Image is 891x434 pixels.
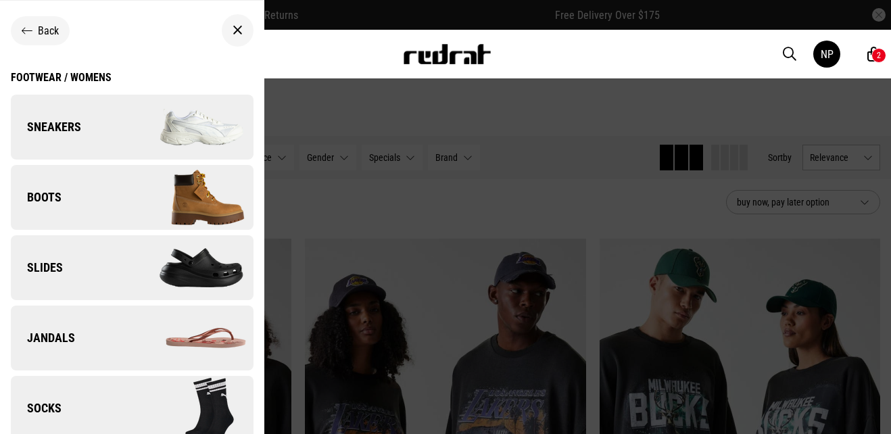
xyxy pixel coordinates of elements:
[11,235,254,300] a: Slides Slides
[11,330,75,346] span: Jandals
[132,304,253,372] img: Jandals
[11,165,254,230] a: Boots Boots
[821,48,834,61] div: NP
[11,400,62,416] span: Socks
[11,71,112,84] div: Footwear / Womens
[11,306,254,370] a: Jandals Jandals
[38,24,59,37] span: Back
[132,234,253,302] img: Slides
[11,189,62,206] span: Boots
[402,44,491,64] img: Redrat logo
[11,119,81,135] span: Sneakers
[132,93,253,161] img: Sneakers
[11,5,51,46] button: Open LiveChat chat widget
[11,260,63,276] span: Slides
[11,95,254,160] a: Sneakers Sneakers
[132,164,253,231] img: Boots
[867,47,880,62] a: 2
[877,51,881,60] div: 2
[11,71,112,95] a: Footwear / Womens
